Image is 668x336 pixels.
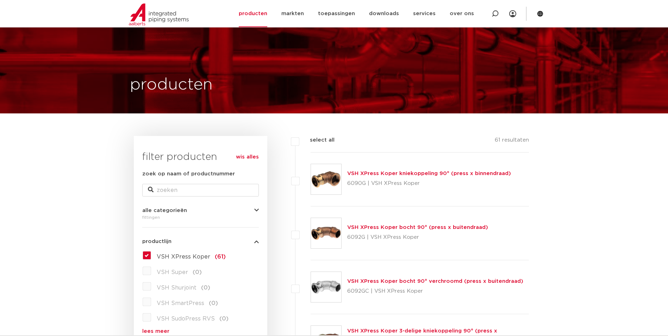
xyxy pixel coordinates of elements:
p: 6090G | VSH XPress Koper [347,178,511,189]
span: (0) [193,269,202,275]
span: VSH Shurjoint [157,285,196,291]
img: Thumbnail for VSH XPress Koper bocht 90° (press x buitendraad) [311,218,341,248]
span: productlijn [142,239,171,244]
span: VSH Super [157,269,188,275]
span: (0) [209,300,218,306]
span: VSH XPress Koper [157,254,210,260]
span: (61) [215,254,226,260]
div: fittingen [142,213,259,222]
span: (0) [219,316,229,322]
a: VSH XPress Koper bocht 90° verchroomd (press x buitendraad) [347,279,523,284]
h3: filter producten [142,150,259,164]
a: wis alles [236,153,259,161]
span: (0) [201,285,210,291]
input: zoeken [142,184,259,197]
img: Thumbnail for VSH XPress Koper kniekoppeling 90° (press x binnendraad) [311,164,341,194]
label: select all [299,136,335,144]
label: zoek op naam of productnummer [142,170,235,178]
a: lees meer [142,329,259,334]
span: alle categorieën [142,208,187,213]
span: VSH SudoPress RVS [157,316,215,322]
h1: producten [130,74,213,96]
button: alle categorieën [142,208,259,213]
button: productlijn [142,239,259,244]
a: VSH XPress Koper kniekoppeling 90° (press x binnendraad) [347,171,511,176]
p: 61 resultaten [495,136,529,147]
span: VSH SmartPress [157,300,204,306]
a: VSH XPress Koper bocht 90° (press x buitendraad) [347,225,488,230]
p: 6092G | VSH XPress Koper [347,232,488,243]
p: 6092GC | VSH XPress Koper [347,286,523,297]
img: Thumbnail for VSH XPress Koper bocht 90° verchroomd (press x buitendraad) [311,272,341,302]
